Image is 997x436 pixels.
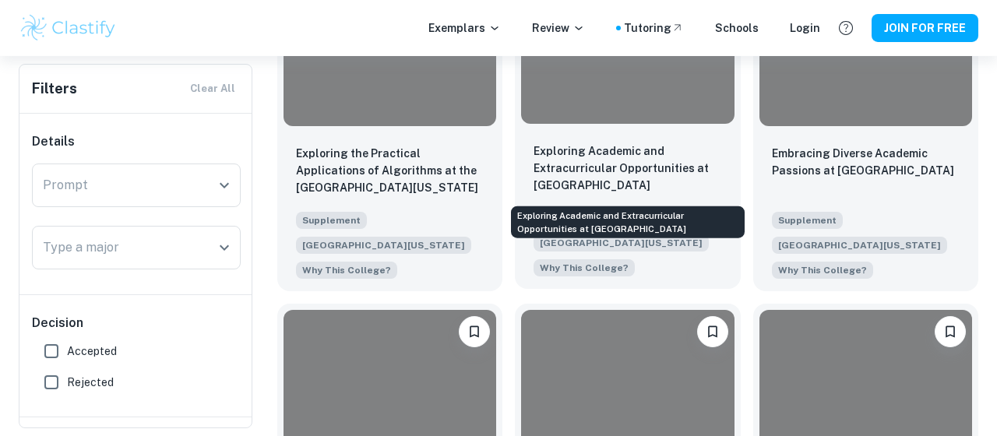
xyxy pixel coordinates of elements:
[302,263,391,277] span: Why This College?
[772,145,960,179] p: Embracing Diverse Academic Passions at UW-Madison
[296,237,471,254] span: [GEOGRAPHIC_DATA][US_STATE]
[534,258,635,276] span: Tell us why you decided to apply to the University of Wisconsin-Madison. In addition, please incl...
[296,260,397,279] span: Tell us why you decided to apply to the University of Wisconsin-Madison. In addition, please incl...
[772,212,843,229] span: Supplement
[19,12,118,44] img: Clastify logo
[935,316,966,347] button: Please log in to bookmark exemplars
[459,316,490,347] button: Please log in to bookmark exemplars
[772,260,873,279] span: Tell us why you would like to attend the University of Wisconsin–Madison. In addition, please inc...
[532,19,585,37] p: Review
[296,145,484,196] p: Exploring the Practical Applications of Algorithms at the University of Wisconsin-Madison
[67,343,117,360] span: Accepted
[296,212,367,229] span: Supplement
[534,142,721,194] p: Exploring Academic and Extracurricular Opportunities at UW-Madison
[511,206,745,238] div: Exploring Academic and Extracurricular Opportunities at [GEOGRAPHIC_DATA]
[32,314,241,332] h6: Decision
[428,19,501,37] p: Exemplars
[32,132,241,151] h6: Details
[540,261,629,275] span: Why This College?
[213,174,235,196] button: Open
[67,374,114,391] span: Rejected
[872,14,978,42] button: JOIN FOR FREE
[697,316,728,347] button: Please log in to bookmark exemplars
[772,237,947,254] span: [GEOGRAPHIC_DATA][US_STATE]
[790,19,820,37] a: Login
[833,15,859,41] button: Help and Feedback
[534,234,709,251] span: [GEOGRAPHIC_DATA][US_STATE]
[624,19,684,37] a: Tutoring
[32,78,77,100] h6: Filters
[778,263,867,277] span: Why This College?
[213,237,235,258] button: Open
[715,19,759,37] a: Schools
